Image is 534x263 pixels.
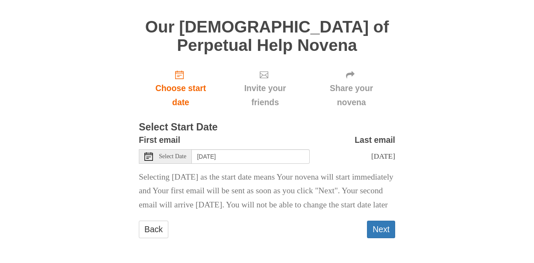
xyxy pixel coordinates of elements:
[139,221,168,238] a: Back
[139,122,395,133] h3: Select Start Date
[355,133,395,147] label: Last email
[192,149,310,164] input: Use the arrow keys to pick a date
[139,63,223,114] a: Choose start date
[371,152,395,160] span: [DATE]
[139,18,395,54] h1: Our [DEMOGRAPHIC_DATA] of Perpetual Help Novena
[367,221,395,238] button: Next
[308,63,395,114] div: Click "Next" to confirm your start date first.
[231,81,299,109] span: Invite your friends
[139,170,395,213] p: Selecting [DATE] as the start date means Your novena will start immediately and Your first email ...
[223,63,308,114] div: Click "Next" to confirm your start date first.
[316,81,387,109] span: Share your novena
[147,81,214,109] span: Choose start date
[139,133,180,147] label: First email
[159,154,186,160] span: Select Date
